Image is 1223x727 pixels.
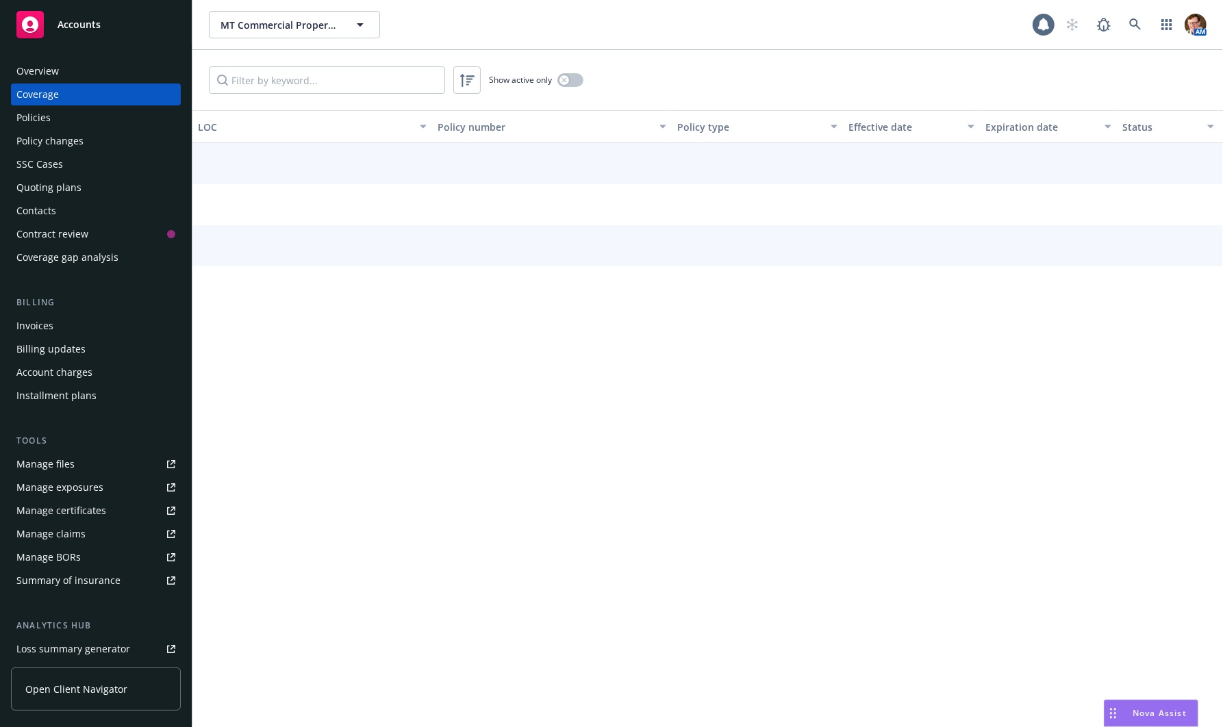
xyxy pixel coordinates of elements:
[192,110,432,143] button: LOC
[11,453,181,475] a: Manage files
[11,570,181,591] a: Summary of insurance
[220,18,339,32] span: MT Commercial Properties LLC
[11,153,181,175] a: SSC Cases
[11,361,181,383] a: Account charges
[16,200,56,222] div: Contacts
[25,682,127,696] span: Open Client Navigator
[11,5,181,44] a: Accounts
[1117,110,1220,143] button: Status
[672,110,843,143] button: Policy type
[16,315,53,337] div: Invoices
[16,107,51,129] div: Policies
[1122,120,1199,134] div: Status
[11,84,181,105] a: Coverage
[432,110,672,143] button: Policy number
[16,60,59,82] div: Overview
[11,434,181,448] div: Tools
[1133,707,1187,719] span: Nova Assist
[11,296,181,309] div: Billing
[16,546,81,568] div: Manage BORs
[11,546,181,568] a: Manage BORs
[16,153,63,175] div: SSC Cases
[16,84,59,105] div: Coverage
[16,500,106,522] div: Manage certificates
[16,523,86,545] div: Manage claims
[11,638,181,660] a: Loss summary generator
[1059,11,1086,38] a: Start snowing
[11,385,181,407] a: Installment plans
[985,120,1096,134] div: Expiration date
[11,130,181,152] a: Policy changes
[11,223,181,245] a: Contract review
[58,19,101,30] span: Accounts
[11,60,181,82] a: Overview
[677,120,822,134] div: Policy type
[11,500,181,522] a: Manage certificates
[1105,700,1122,726] div: Drag to move
[16,453,75,475] div: Manage files
[980,110,1117,143] button: Expiration date
[1122,11,1149,38] a: Search
[11,523,181,545] a: Manage claims
[16,338,86,360] div: Billing updates
[198,120,412,134] div: LOC
[11,338,181,360] a: Billing updates
[1153,11,1181,38] a: Switch app
[11,619,181,633] div: Analytics hub
[16,385,97,407] div: Installment plans
[16,130,84,152] div: Policy changes
[16,246,118,268] div: Coverage gap analysis
[209,11,380,38] button: MT Commercial Properties LLC
[16,361,92,383] div: Account charges
[16,223,88,245] div: Contract review
[11,246,181,268] a: Coverage gap analysis
[16,570,121,591] div: Summary of insurance
[489,74,552,86] span: Show active only
[16,476,103,498] div: Manage exposures
[16,638,130,660] div: Loss summary generator
[11,177,181,199] a: Quoting plans
[11,315,181,337] a: Invoices
[848,120,959,134] div: Effective date
[1104,700,1198,727] button: Nova Assist
[209,66,445,94] input: Filter by keyword...
[843,110,980,143] button: Effective date
[16,177,81,199] div: Quoting plans
[438,120,651,134] div: Policy number
[1185,14,1207,36] img: photo
[11,107,181,129] a: Policies
[11,476,181,498] a: Manage exposures
[1090,11,1118,38] a: Report a Bug
[11,200,181,222] a: Contacts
